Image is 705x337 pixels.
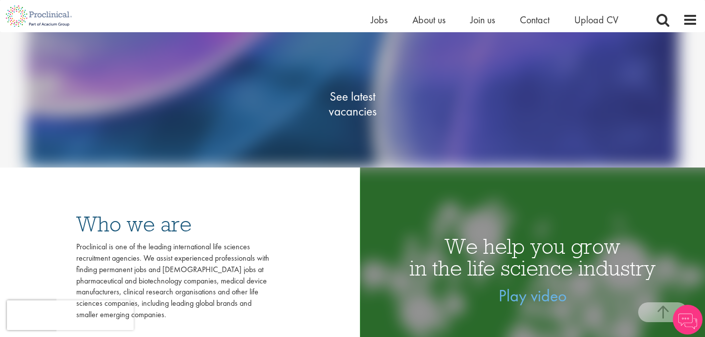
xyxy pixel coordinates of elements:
a: Join us [470,13,495,26]
a: Play video [499,285,567,306]
a: Jobs [371,13,388,26]
a: Upload CV [574,13,618,26]
a: See latestvacancies [303,50,402,159]
iframe: reCAPTCHA [7,300,134,330]
img: Chatbot [673,305,703,335]
span: See latest vacancies [303,89,402,119]
a: About us [412,13,446,26]
a: Contact [520,13,550,26]
h3: Who we are [76,213,269,235]
div: Proclinical is one of the leading international life sciences recruitment agencies. We assist exp... [76,241,269,321]
h1: We help you grow in the life science industry [360,235,705,279]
